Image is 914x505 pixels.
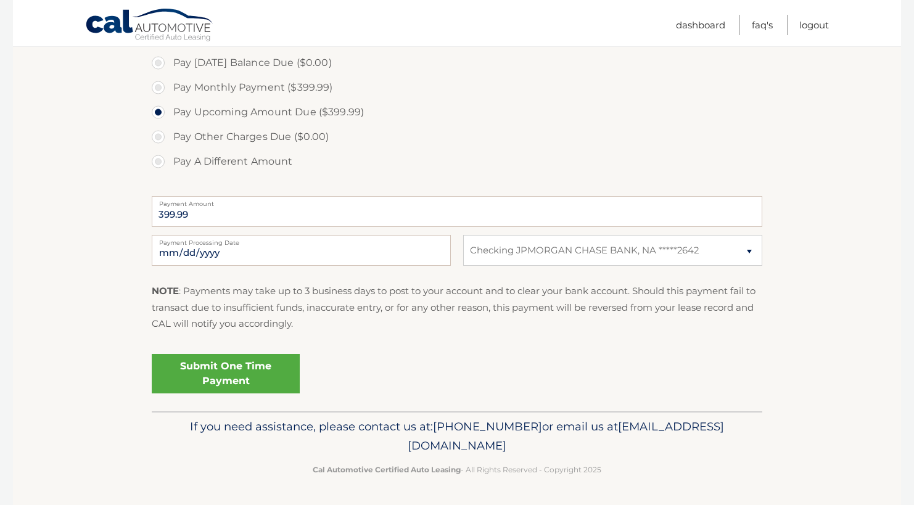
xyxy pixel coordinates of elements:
[152,235,451,245] label: Payment Processing Date
[160,463,754,476] p: - All Rights Reserved - Copyright 2025
[152,125,762,149] label: Pay Other Charges Due ($0.00)
[152,196,762,227] input: Payment Amount
[152,354,300,393] a: Submit One Time Payment
[160,417,754,456] p: If you need assistance, please contact us at: or email us at
[85,8,215,44] a: Cal Automotive
[752,15,773,35] a: FAQ's
[152,196,762,206] label: Payment Amount
[152,75,762,100] label: Pay Monthly Payment ($399.99)
[152,100,762,125] label: Pay Upcoming Amount Due ($399.99)
[433,419,542,433] span: [PHONE_NUMBER]
[152,149,762,174] label: Pay A Different Amount
[313,465,461,474] strong: Cal Automotive Certified Auto Leasing
[152,235,451,266] input: Payment Date
[152,51,762,75] label: Pay [DATE] Balance Due ($0.00)
[799,15,829,35] a: Logout
[152,285,179,297] strong: NOTE
[676,15,725,35] a: Dashboard
[152,283,762,332] p: : Payments may take up to 3 business days to post to your account and to clear your bank account....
